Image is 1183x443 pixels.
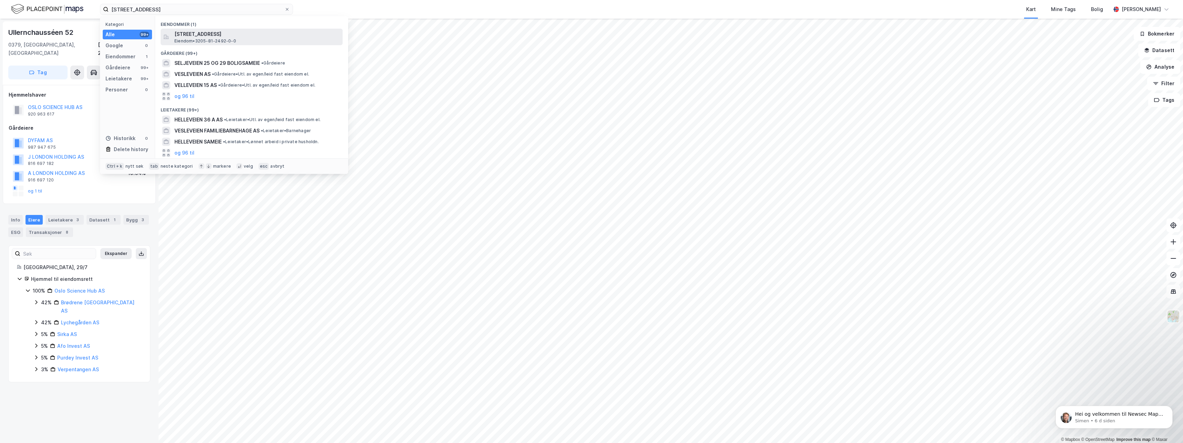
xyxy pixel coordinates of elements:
div: 1 [111,216,118,223]
span: VESLEVEIEN AS [174,70,211,78]
div: Bygg [123,215,149,225]
span: Gårdeiere [261,60,285,66]
div: Transaksjoner [26,227,73,237]
span: • [212,71,214,77]
span: Gårdeiere • Utl. av egen/leid fast eiendom el. [218,82,315,88]
span: HELLEVEIEN SAMEIE [174,138,222,146]
span: VESLEVEIEN FAMILIEBARNEHAGE AS [174,127,260,135]
a: Verpentangen AS [58,366,99,372]
span: VELLEVEIEN 15 AS [174,81,217,89]
input: Søk på adresse, matrikkel, gårdeiere, leietakere eller personer [109,4,284,14]
div: 5% [41,342,48,350]
div: 42% [41,298,52,307]
div: 3% [41,365,48,374]
img: Z [1167,310,1180,323]
div: [PERSON_NAME] [1122,5,1161,13]
div: Hjemmel til eiendomsrett [31,275,142,283]
div: Hjemmelshaver [9,91,150,99]
div: Bolig [1091,5,1103,13]
div: markere [213,164,231,169]
span: Leietaker • Barnehager [261,128,311,134]
div: Historikk [105,134,135,142]
div: 0 [144,136,149,141]
div: avbryt [270,164,284,169]
span: Leietaker • Lønnet arbeid i private husholdn. [223,139,319,145]
button: Analyse [1140,60,1180,74]
div: Leietakere [45,215,84,225]
div: 42% [41,318,52,327]
a: Mapbox [1061,437,1080,442]
div: Datasett [87,215,121,225]
div: Google [105,41,123,50]
div: 3 [139,216,146,223]
div: 5% [41,330,48,338]
div: 100% [33,287,45,295]
span: Eiendom • 3205-81-2492-0-0 [174,38,236,44]
div: Mine Tags [1051,5,1076,13]
span: [STREET_ADDRESS] [174,30,340,38]
div: 99+ [140,32,149,37]
div: nytt søk [125,164,144,169]
iframe: Intercom notifications melding [1045,391,1183,440]
div: Eiendommer (1) [155,16,348,29]
div: Info [8,215,23,225]
div: Personer [105,86,128,94]
button: Filter [1147,77,1180,90]
button: Datasett [1138,43,1180,57]
span: HELLEVEIEN 36 A AS [174,116,223,124]
div: Kart [1026,5,1036,13]
div: 3 [74,216,81,223]
button: Tags [1148,93,1180,107]
span: • [224,117,226,122]
div: 920 963 617 [28,111,54,117]
div: Ctrl + k [105,163,124,170]
span: • [261,128,263,133]
a: Improve this map [1116,437,1151,442]
div: Ullernchausséen 52 [8,27,74,38]
div: 987 947 675 [28,145,56,150]
button: Bokmerker [1134,27,1180,41]
div: velg [244,164,253,169]
button: og 96 til [174,92,194,100]
div: [GEOGRAPHIC_DATA], 29/7 [98,41,150,57]
div: Gårdeiere [9,124,150,132]
div: Gårdeiere [105,63,130,72]
div: Eiendommer [105,52,135,61]
a: OpenStreetMap [1081,437,1115,442]
a: Purdey Invest AS [57,355,98,361]
span: SELJEVEIEN 25 OG 29 BOLIGSAMEIE [174,59,260,67]
a: Sirka AS [57,331,77,337]
div: Gårdeiere (99+) [155,45,348,58]
div: 8 [63,229,70,236]
div: 5% [41,354,48,362]
div: ESG [8,227,23,237]
div: Leietakere [105,75,132,83]
div: Delete history [114,145,148,154]
div: Eiere [26,215,43,225]
a: Oslo Science Hub AS [54,288,105,294]
img: logo.f888ab2527a4732fd821a326f86c7f29.svg [11,3,83,15]
div: 1 [144,54,149,59]
span: • [261,60,263,66]
div: 816 697 182 [28,161,54,166]
div: Kategori [105,22,152,27]
span: • [223,139,225,144]
div: 0 [144,43,149,48]
button: og 96 til [174,149,194,157]
button: Ekspander [100,248,132,259]
div: tab [149,163,159,170]
span: Leietaker • Utl. av egen/leid fast eiendom el. [224,117,321,122]
div: 99+ [140,65,149,70]
input: Søk [20,248,96,259]
div: Alle [105,30,115,39]
div: esc [259,163,269,170]
button: Tag [8,66,68,79]
a: Brødrene [GEOGRAPHIC_DATA] AS [61,299,134,314]
div: neste kategori [161,164,193,169]
a: Lychegården AS [61,319,99,325]
div: 0379, [GEOGRAPHIC_DATA], [GEOGRAPHIC_DATA] [8,41,98,57]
